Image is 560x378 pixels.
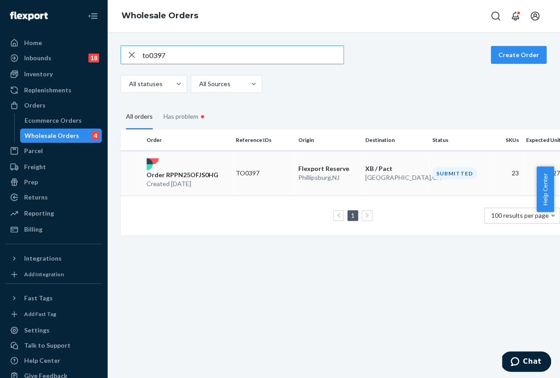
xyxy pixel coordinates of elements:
div: Settings [24,326,50,335]
p: Flexport Reserve [298,164,358,173]
div: 4 [92,131,99,140]
th: SKUs [491,129,522,151]
button: Help Center [536,166,554,212]
div: • [198,111,207,122]
p: Order RPPN25OFJS0HG [146,170,218,179]
div: Integrations [24,254,62,263]
th: Status [429,129,491,151]
div: Reporting [24,209,54,218]
th: Destination [362,129,429,151]
a: Prep [5,175,102,189]
a: Freight [5,160,102,174]
a: Help Center [5,353,102,368]
input: All statuses [128,79,129,88]
button: Fast Tags [5,291,102,305]
a: Replenishments [5,83,102,97]
div: Inbounds [24,54,51,62]
div: Add Integration [24,270,64,278]
div: Add Fast Tag [24,310,56,318]
div: Inventory [24,70,53,79]
div: Prep [24,178,38,187]
a: Wholesale Orders4 [20,129,102,143]
div: Returns [24,193,48,202]
div: Help Center [24,356,60,365]
button: Open account menu [526,7,544,25]
img: Flexport logo [10,12,48,21]
div: Orders [24,101,46,110]
td: 23 [491,151,522,196]
div: Replenishments [24,86,71,95]
div: Talk to Support [24,341,71,350]
p: TO0397 [236,169,291,178]
a: Ecommerce Orders [20,113,102,128]
ol: breadcrumbs [114,3,205,29]
p: Phillipsburg , NJ [298,173,358,182]
div: Ecommerce Orders [25,116,82,125]
p: Created [DATE] [146,179,218,188]
button: Close Navigation [84,7,102,25]
div: Freight [24,162,46,171]
a: Add Fast Tag [5,309,102,320]
th: Reference IDs [232,129,295,151]
p: [GEOGRAPHIC_DATA] , CA [365,173,425,182]
button: Create Order [491,46,547,64]
a: Home [5,36,102,50]
th: Order [143,129,232,151]
button: Talk to Support [5,338,102,353]
a: Inventory [5,67,102,81]
span: 100 results per page [491,212,549,219]
a: Wholesale Orders [121,11,198,21]
input: All Sources [198,79,199,88]
div: Home [24,38,42,47]
input: Search orders [142,46,343,64]
th: Origin [295,129,362,151]
div: Has problem [163,104,207,129]
a: Returns [5,190,102,204]
a: Billing [5,222,102,237]
a: Inbounds18 [5,51,102,65]
div: 18 [88,54,99,62]
a: Page 1 is your current page [349,212,356,219]
div: All orders [126,105,153,129]
div: Billing [24,225,42,234]
div: Fast Tags [24,294,53,303]
a: Reporting [5,206,102,220]
p: XB / Pact [365,164,425,173]
a: Settings [5,323,102,337]
a: Add Integration [5,269,102,280]
img: flexport logo [146,158,159,170]
a: Parcel [5,144,102,158]
div: Submitted [432,167,477,179]
iframe: Opens a widget where you can chat to one of our agents [502,351,551,374]
a: Orders [5,98,102,112]
div: Parcel [24,146,43,155]
button: Integrations [5,251,102,266]
button: Open notifications [506,7,524,25]
div: Wholesale Orders [25,131,79,140]
button: Open Search Box [487,7,505,25]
